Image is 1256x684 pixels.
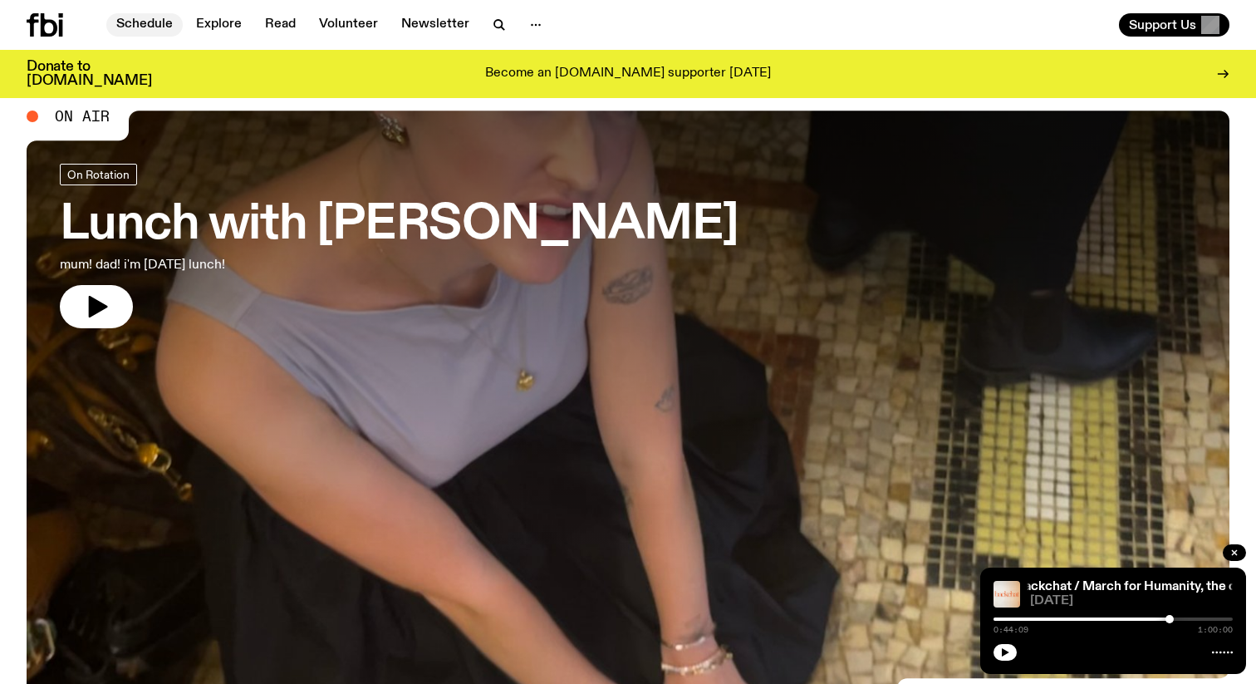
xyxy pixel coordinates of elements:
[67,168,130,180] span: On Rotation
[27,60,152,88] h3: Donate to [DOMAIN_NAME]
[1129,17,1196,32] span: Support Us
[994,626,1028,634] span: 0:44:09
[60,202,738,249] h3: Lunch with [PERSON_NAME]
[255,13,306,37] a: Read
[186,13,252,37] a: Explore
[309,13,388,37] a: Volunteer
[60,164,738,328] a: Lunch with [PERSON_NAME]mum! dad! i'm [DATE] lunch!
[55,109,110,124] span: On Air
[1119,13,1229,37] button: Support Us
[1030,595,1233,608] span: [DATE]
[391,13,479,37] a: Newsletter
[485,66,771,81] p: Become an [DOMAIN_NAME] supporter [DATE]
[1198,626,1233,634] span: 1:00:00
[60,164,137,185] a: On Rotation
[60,255,485,275] p: mum! dad! i'm [DATE] lunch!
[106,13,183,37] a: Schedule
